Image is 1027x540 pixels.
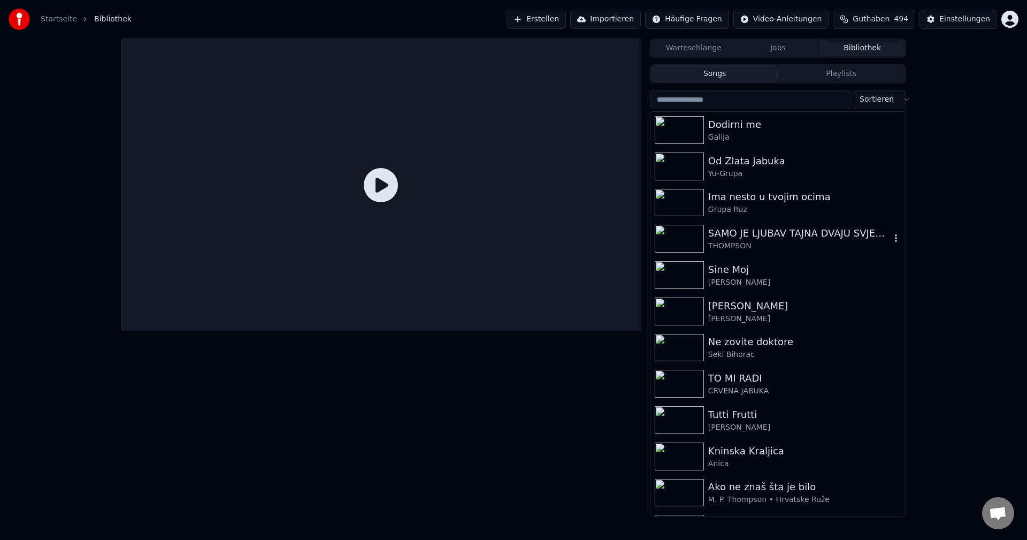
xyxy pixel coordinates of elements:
div: [PERSON_NAME] [708,277,901,288]
span: Guthaben [853,14,890,25]
div: Od Zlata Jabuka [708,154,901,169]
button: Songs [652,66,778,82]
a: Startseite [41,14,77,25]
div: [PERSON_NAME] [708,422,901,433]
div: Grupa Ruz [708,204,901,215]
div: Tutti Frutti [708,407,901,422]
div: Chat öffnen [982,497,1014,529]
div: TO MI RADI [708,371,901,386]
span: Sortieren [860,94,894,105]
div: THOMPSON [708,241,891,252]
div: Ima nesto u tvojim ocima [708,189,901,204]
div: M. P. Thompson • Hrvatske Ruže [708,495,901,505]
div: Einstellungen [939,14,990,25]
span: Bibliothek [94,14,132,25]
button: Warteschlange [652,41,736,56]
div: Anica [708,459,901,469]
button: Jobs [736,41,821,56]
nav: breadcrumb [41,14,132,25]
button: Einstellungen [919,10,997,29]
button: Guthaben494 [833,10,915,29]
button: Erstellen [507,10,566,29]
button: Playlists [778,66,905,82]
div: Galija [708,132,901,143]
div: Sine Moj [708,262,901,277]
div: [PERSON_NAME] [708,299,901,314]
img: youka [9,9,30,30]
div: Ako ne znaš šta je bilo [708,480,901,495]
button: Importieren [570,10,641,29]
div: Dodirni me [708,117,901,132]
div: [PERSON_NAME] [708,314,901,324]
div: Yu-Grupa [708,169,901,179]
div: Kninska Kraljica [708,444,901,459]
div: CRVENA JABUKA [708,386,901,397]
button: Häufige Fragen [645,10,729,29]
div: SAMO JE LJUBAV TAJNA DVAJU SVJETOVA [708,226,891,241]
button: Video-Anleitungen [733,10,829,29]
button: Bibliothek [820,41,905,56]
div: Ne zovite doktore [708,334,901,349]
div: Seki Bihorac [708,349,901,360]
span: 494 [894,14,908,25]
